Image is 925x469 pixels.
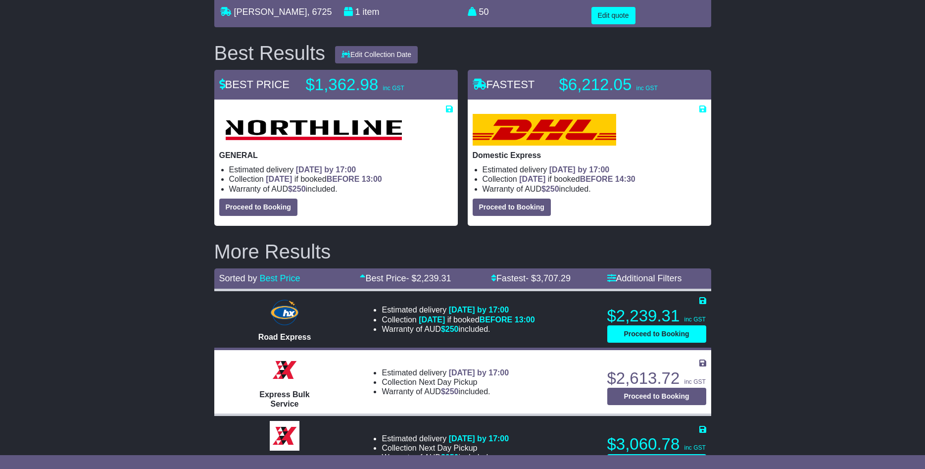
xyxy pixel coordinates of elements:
[307,7,332,17] span: , 6725
[473,114,616,146] img: DHL: Domestic Express
[445,453,459,462] span: 250
[419,378,477,386] span: Next Day Pickup
[258,333,311,341] span: Road Express
[445,325,459,333] span: 250
[559,75,683,95] p: $6,212.05
[549,165,610,174] span: [DATE] by 17:00
[473,78,535,91] span: FASTEST
[219,114,408,146] img: Northline Distribution: GENERAL
[473,199,551,216] button: Proceed to Booking
[382,324,535,334] li: Warranty of AUD included.
[266,175,292,183] span: [DATE]
[383,85,404,92] span: inc GST
[229,174,453,184] li: Collection
[607,368,706,388] p: $2,613.72
[382,387,509,396] li: Warranty of AUD included.
[483,174,706,184] li: Collection
[546,185,559,193] span: 250
[229,184,453,194] li: Warranty of AUD included.
[536,273,571,283] span: 3,707.29
[449,306,509,314] span: [DATE] by 17:00
[382,305,535,314] li: Estimated delivery
[382,453,509,462] li: Warranty of AUD included.
[607,306,706,326] p: $2,239.31
[219,199,297,216] button: Proceed to Booking
[526,273,571,283] span: - $
[219,78,290,91] span: BEST PRICE
[382,315,535,324] li: Collection
[615,175,635,183] span: 14:30
[209,42,331,64] div: Best Results
[441,387,459,396] span: $
[684,316,705,323] span: inc GST
[541,185,559,193] span: $
[684,378,705,385] span: inc GST
[519,175,545,183] span: [DATE]
[260,273,300,283] a: Best Price
[684,444,705,451] span: inc GST
[406,273,451,283] span: - $
[519,175,635,183] span: if booked
[419,315,445,324] span: [DATE]
[441,453,459,462] span: $
[382,377,509,387] li: Collection
[607,388,706,405] button: Proceed to Booking
[292,185,306,193] span: 250
[491,273,571,283] a: Fastest- $3,707.29
[449,434,509,443] span: [DATE] by 17:00
[355,7,360,17] span: 1
[296,165,356,174] span: [DATE] by 17:00
[449,368,509,377] span: [DATE] by 17:00
[214,241,711,262] h2: More Results
[480,315,513,324] span: BEFORE
[306,75,430,95] p: $1,362.98
[441,325,459,333] span: $
[417,273,451,283] span: 2,239.31
[479,7,489,17] span: 50
[268,298,301,327] img: Hunter Express: Road Express
[288,185,306,193] span: $
[636,85,657,92] span: inc GST
[229,165,453,174] li: Estimated delivery
[270,421,299,451] img: Border Express: Express Parcel Service
[362,175,382,183] span: 13:00
[270,355,299,385] img: Border Express: Express Bulk Service
[483,165,706,174] li: Estimated delivery
[483,184,706,194] li: Warranty of AUD included.
[327,175,360,183] span: BEFORE
[335,46,418,63] button: Edit Collection Date
[360,273,451,283] a: Best Price- $2,239.31
[419,444,477,452] span: Next Day Pickup
[580,175,613,183] span: BEFORE
[219,273,257,283] span: Sorted by
[259,390,309,408] span: Express Bulk Service
[607,434,706,454] p: $3,060.78
[515,315,535,324] span: 13:00
[445,387,459,396] span: 250
[382,443,509,453] li: Collection
[591,7,635,24] button: Edit quote
[234,7,307,17] span: [PERSON_NAME]
[382,368,509,377] li: Estimated delivery
[363,7,380,17] span: item
[419,315,535,324] span: if booked
[607,273,682,283] a: Additional Filters
[382,434,509,443] li: Estimated delivery
[266,175,382,183] span: if booked
[607,325,706,343] button: Proceed to Booking
[473,151,706,160] p: Domestic Express
[219,151,453,160] p: GENERAL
